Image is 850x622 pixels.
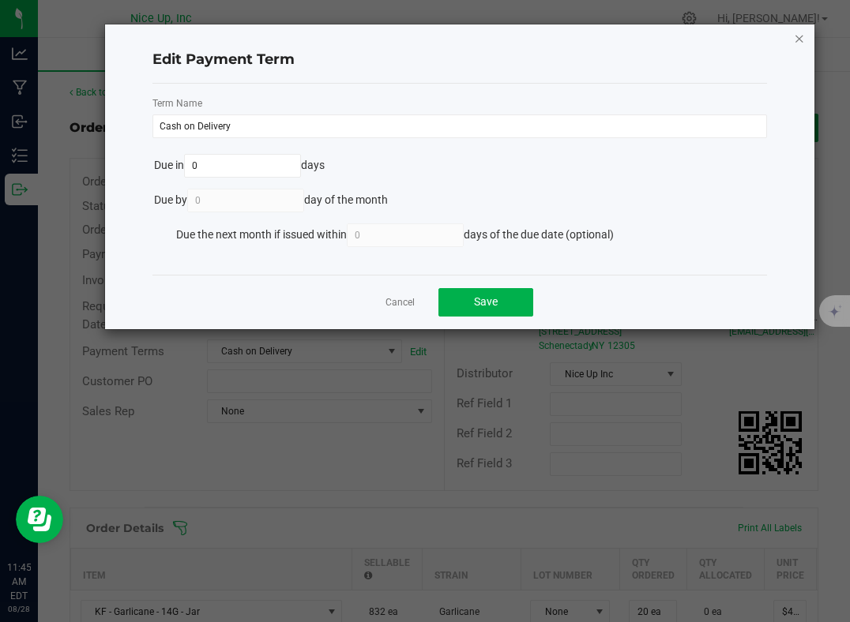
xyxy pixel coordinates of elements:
[794,28,805,47] button: Close modal
[152,154,767,189] li: Due in days
[152,50,767,70] h4: Edit Payment Term
[176,223,615,247] label: Due the next month if issued within days of the due date (optional)
[16,496,63,543] iframe: Resource center
[474,295,498,308] span: Save
[386,296,415,309] a: Cancel
[152,96,767,111] label: Term Name
[438,288,533,317] button: Save
[152,189,767,223] li: Due by day of the month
